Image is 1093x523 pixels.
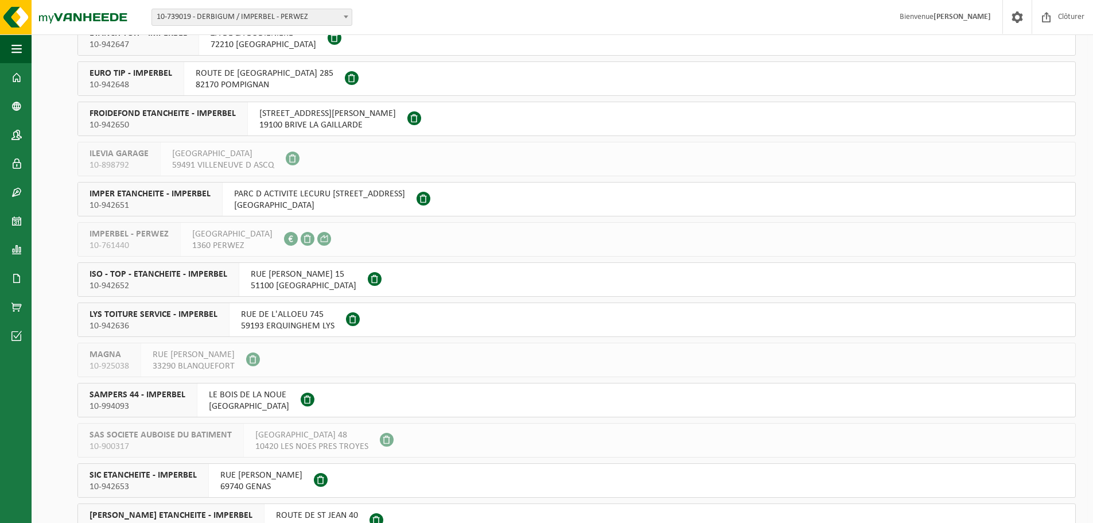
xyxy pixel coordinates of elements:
[77,383,1076,417] button: SAMPERS 44 - IMPERBEL 10-994093 LE BOIS DE LA NOUE[GEOGRAPHIC_DATA]
[90,240,169,251] span: 10-761440
[220,470,302,481] span: RUE [PERSON_NAME]
[77,262,1076,297] button: ISO - TOP - ETANCHEITE - IMPERBEL 10-942652 RUE [PERSON_NAME] 1551100 [GEOGRAPHIC_DATA]
[192,240,273,251] span: 1360 PERWEZ
[90,79,172,91] span: 10-942648
[90,160,149,171] span: 10-898792
[259,119,396,131] span: 19100 BRIVE LA GAILLARDE
[152,9,352,25] span: 10-739019 - DERBIGUM / IMPERBEL - PERWEZ
[90,510,252,521] span: [PERSON_NAME] ETANCHEITE - IMPERBEL
[90,481,197,493] span: 10-942653
[153,349,235,361] span: RUE [PERSON_NAME]
[90,349,129,361] span: MAGNA
[255,441,368,452] span: 10420 LES NOES PRES TROYES
[241,309,334,320] span: RUE DE L'ALLOEU 745
[90,441,232,452] span: 10-900317
[77,182,1076,216] button: IMPER ETANCHEITE - IMPERBEL 10-942651 PARC D ACTIVITE LECURU [STREET_ADDRESS][GEOGRAPHIC_DATA]
[90,269,227,280] span: ISO - TOP - ETANCHEITE - IMPERBEL
[77,102,1076,136] button: FROIDEFOND ETANCHEITE - IMPERBEL 10-942650 [STREET_ADDRESS][PERSON_NAME]19100 BRIVE LA GAILLARDE
[211,39,316,51] span: 72210 [GEOGRAPHIC_DATA]
[196,68,333,79] span: ROUTE DE [GEOGRAPHIC_DATA] 285
[251,269,356,280] span: RUE [PERSON_NAME] 15
[220,481,302,493] span: 69740 GENAS
[77,303,1076,337] button: LYS TOITURE SERVICE - IMPERBEL 10-942636 RUE DE L'ALLOEU 74559193 ERQUINGHEM LYS
[77,61,1076,96] button: EURO TIP - IMPERBEL 10-942648 ROUTE DE [GEOGRAPHIC_DATA] 28582170 POMPIGNAN
[255,429,368,441] span: [GEOGRAPHIC_DATA] 48
[90,148,149,160] span: ILEVIA GARAGE
[77,21,1076,56] button: ETANCH'TOIT - IMPERBEL 10-942647 ZA DE LA BODIENIERE72210 [GEOGRAPHIC_DATA]
[192,228,273,240] span: [GEOGRAPHIC_DATA]
[90,389,185,401] span: SAMPERS 44 - IMPERBEL
[241,320,334,332] span: 59193 ERQUINGHEM LYS
[90,200,211,211] span: 10-942651
[90,280,227,292] span: 10-942652
[90,68,172,79] span: EURO TIP - IMPERBEL
[90,429,232,441] span: SAS SOCIETE AUBOISE DU BATIMENT
[153,361,235,372] span: 33290 BLANQUEFORT
[90,228,169,240] span: IMPERBEL - PERWEZ
[90,39,187,51] span: 10-942647
[151,9,352,26] span: 10-739019 - DERBIGUM / IMPERBEL - PERWEZ
[259,108,396,119] span: [STREET_ADDRESS][PERSON_NAME]
[172,160,274,171] span: 59491 VILLENEUVE D ASCQ
[276,510,358,521] span: ROUTE DE ST JEAN 40
[172,148,274,160] span: [GEOGRAPHIC_DATA]
[234,200,405,211] span: [GEOGRAPHIC_DATA]
[209,401,289,412] span: [GEOGRAPHIC_DATA]
[234,188,405,200] span: PARC D ACTIVITE LECURU [STREET_ADDRESS]
[90,320,217,332] span: 10-942636
[90,119,236,131] span: 10-942650
[90,108,236,119] span: FROIDEFOND ETANCHEITE - IMPERBEL
[209,389,289,401] span: LE BOIS DE LA NOUE
[251,280,356,292] span: 51100 [GEOGRAPHIC_DATA]
[90,309,217,320] span: LYS TOITURE SERVICE - IMPERBEL
[196,79,333,91] span: 82170 POMPIGNAN
[90,470,197,481] span: SIC ETANCHEITE - IMPERBEL
[933,13,991,21] strong: [PERSON_NAME]
[77,463,1076,498] button: SIC ETANCHEITE - IMPERBEL 10-942653 RUE [PERSON_NAME]69740 GENAS
[90,188,211,200] span: IMPER ETANCHEITE - IMPERBEL
[90,401,185,412] span: 10-994093
[90,361,129,372] span: 10-925038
